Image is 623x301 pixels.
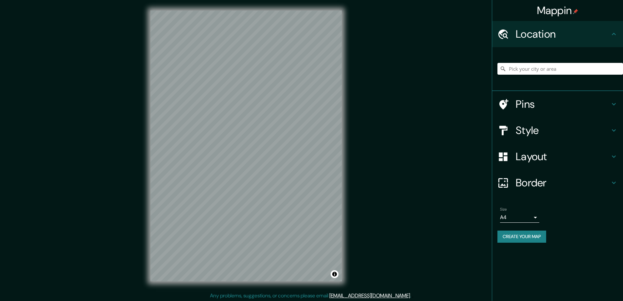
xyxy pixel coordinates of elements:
h4: Border [516,176,610,189]
canvas: Map [150,10,342,281]
h4: Pins [516,98,610,111]
div: A4 [500,212,539,223]
button: Create your map [497,231,546,243]
div: Border [492,170,623,196]
div: Pins [492,91,623,117]
button: Toggle attribution [331,270,338,278]
div: . [412,292,413,300]
label: Size [500,207,507,212]
div: Layout [492,143,623,170]
img: pin-icon.png [573,9,578,14]
h4: Mappin [537,4,579,17]
a: [EMAIL_ADDRESS][DOMAIN_NAME] [329,292,410,299]
input: Pick your city or area [497,63,623,75]
h4: Style [516,124,610,137]
div: Location [492,21,623,47]
p: Any problems, suggestions, or concerns please email . [210,292,411,300]
div: Style [492,117,623,143]
h4: Location [516,28,610,41]
h4: Layout [516,150,610,163]
div: . [411,292,412,300]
